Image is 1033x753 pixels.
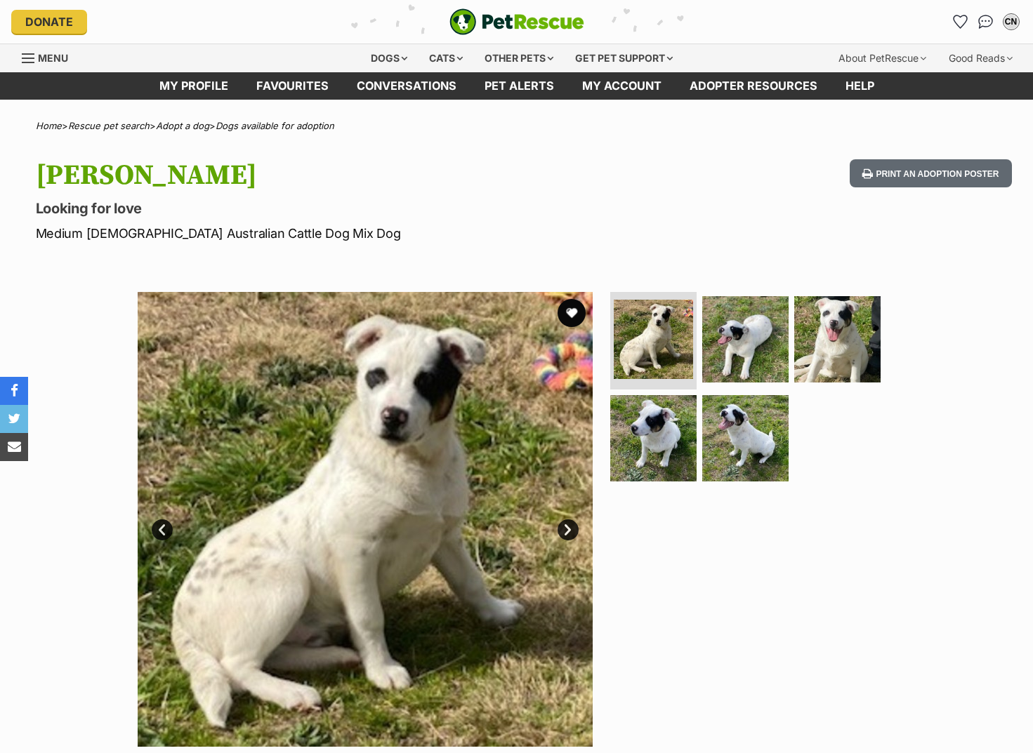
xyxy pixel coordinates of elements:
a: Dogs available for adoption [216,120,334,131]
a: Prev [152,519,173,540]
img: Photo of Murphy [138,292,593,747]
img: Photo of Murphy [614,300,693,379]
a: Adopt a dog [156,120,209,131]
button: favourite [558,299,586,327]
div: CN [1004,15,1018,29]
a: Conversations [975,11,997,33]
a: Favourites [242,72,343,100]
a: Donate [11,10,87,34]
div: Good Reads [939,44,1022,72]
img: chat-41dd97257d64d25036548639549fe6c8038ab92f7586957e7f3b1b290dea8141.svg [978,15,993,29]
div: > > > [1,121,1033,131]
div: Cats [419,44,473,72]
div: About PetRescue [829,44,936,72]
a: Menu [22,44,78,69]
a: My profile [145,72,242,100]
a: My account [568,72,676,100]
div: Dogs [361,44,417,72]
a: Next [558,519,579,540]
button: My account [1000,11,1022,33]
ul: Account quick links [949,11,1022,33]
p: Medium [DEMOGRAPHIC_DATA] Australian Cattle Dog Mix Dog [36,224,630,243]
a: Pet alerts [471,72,568,100]
div: Other pets [475,44,563,72]
a: Home [36,120,62,131]
img: Photo of Murphy [702,395,789,481]
a: Rescue pet search [68,120,150,131]
img: logo-e224e6f780fb5917bec1dbf3a21bbac754714ae5b6737aabdf751b685950b380.svg [449,8,584,35]
div: Get pet support [565,44,683,72]
a: Favourites [949,11,972,33]
a: conversations [343,72,471,100]
img: Photo of Murphy [794,296,881,382]
img: Photo of Murphy [702,296,789,382]
h1: [PERSON_NAME] [36,159,630,192]
a: Adopter resources [676,72,831,100]
a: PetRescue [449,8,584,35]
button: Print an adoption poster [850,159,1011,188]
span: Menu [38,52,68,64]
p: Looking for love [36,199,630,218]
img: Photo of Murphy [610,395,697,481]
a: Help [831,72,888,100]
